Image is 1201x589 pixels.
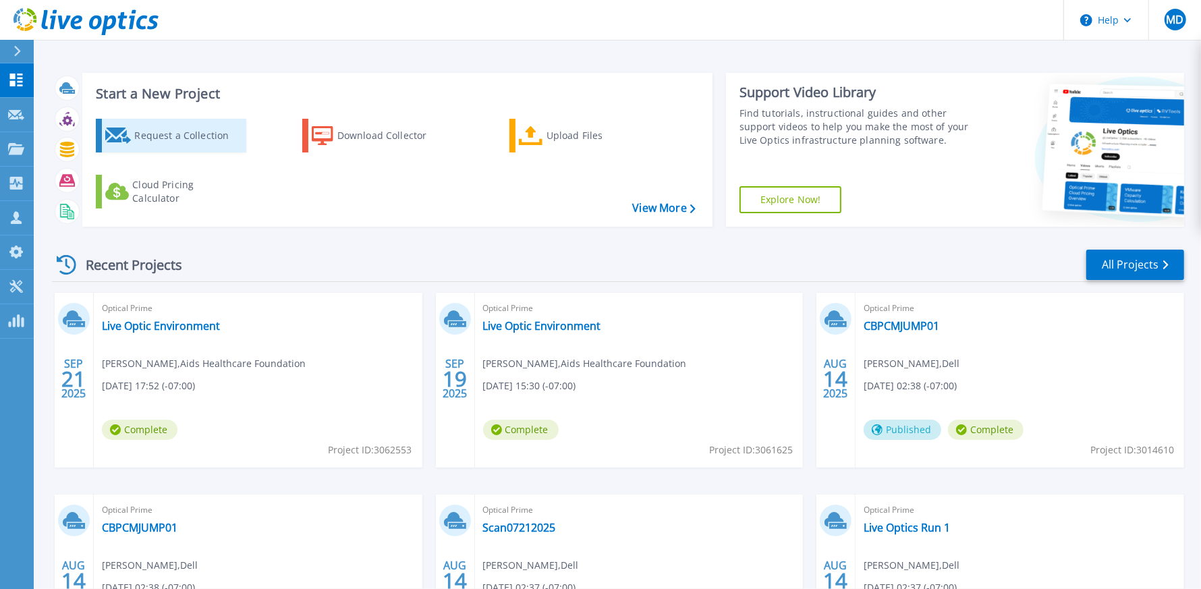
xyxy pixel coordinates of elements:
span: Optical Prime [864,301,1176,316]
a: Live Optics Run 1 [864,521,950,534]
div: AUG 2025 [823,354,849,403]
span: Complete [948,420,1024,440]
div: Recent Projects [52,248,200,281]
div: Upload Files [547,122,654,149]
span: [PERSON_NAME] , Aids Healthcare Foundation [102,356,306,371]
span: [PERSON_NAME] , Dell [102,558,198,573]
a: Cloud Pricing Calculator [96,175,246,208]
span: 14 [824,575,848,586]
div: Request a Collection [134,122,242,149]
span: Project ID: 3061625 [709,443,793,457]
div: SEP 2025 [442,354,468,403]
a: Request a Collection [96,119,246,152]
span: Published [864,420,941,440]
span: Optical Prime [102,301,414,316]
a: View More [632,202,695,215]
span: 19 [443,373,467,385]
div: Find tutorials, instructional guides and other support videos to help you make the most of your L... [739,107,972,147]
span: Project ID: 3062553 [329,443,412,457]
a: CBPCMJUMP01 [864,319,939,333]
span: Project ID: 3014610 [1090,443,1174,457]
a: Explore Now! [739,186,842,213]
span: 14 [443,575,467,586]
span: [PERSON_NAME] , Dell [864,558,959,573]
a: All Projects [1086,250,1184,280]
span: Optical Prime [483,503,795,517]
a: CBPCMJUMP01 [102,521,177,534]
span: Optical Prime [864,503,1176,517]
a: Upload Files [509,119,660,152]
div: Support Video Library [739,84,972,101]
h3: Start a New Project [96,86,695,101]
span: Optical Prime [483,301,795,316]
span: MD [1166,14,1183,25]
a: Live Optic Environment [483,319,601,333]
span: 14 [824,373,848,385]
div: Cloud Pricing Calculator [132,178,240,205]
span: [PERSON_NAME] , Aids Healthcare Foundation [483,356,687,371]
span: 21 [61,373,86,385]
span: [DATE] 02:38 (-07:00) [864,378,957,393]
span: [DATE] 15:30 (-07:00) [483,378,576,393]
div: SEP 2025 [61,354,86,403]
div: Download Collector [337,122,445,149]
span: [PERSON_NAME] , Dell [864,356,959,371]
span: Complete [483,420,559,440]
span: [DATE] 17:52 (-07:00) [102,378,195,393]
a: Download Collector [302,119,453,152]
span: [PERSON_NAME] , Dell [483,558,579,573]
span: Optical Prime [102,503,414,517]
a: Scan07212025 [483,521,556,534]
span: Complete [102,420,177,440]
a: Live Optic Environment [102,319,220,333]
span: 14 [61,575,86,586]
